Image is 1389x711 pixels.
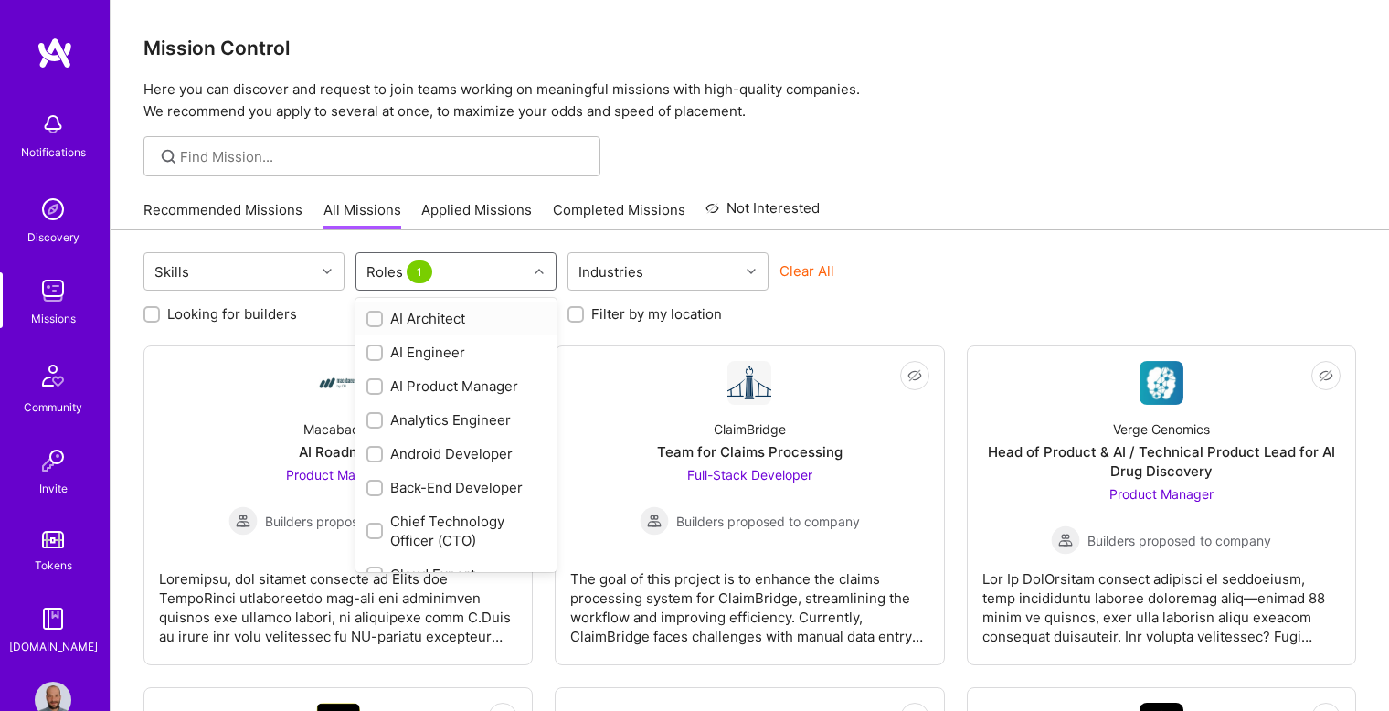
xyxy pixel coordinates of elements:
[35,272,71,309] img: teamwork
[366,377,546,396] div: AI Product Manager
[535,267,544,276] i: icon Chevron
[286,467,390,483] span: Product Manager
[167,304,297,324] label: Looking for builders
[150,259,194,285] div: Skills
[705,197,820,230] a: Not Interested
[747,267,756,276] i: icon Chevron
[1140,361,1183,405] img: Company Logo
[24,398,82,417] div: Community
[265,512,449,531] span: Builders proposed to company
[574,259,648,285] div: Industries
[779,261,834,281] button: Clear All
[982,361,1341,650] a: Company LogoVerge GenomicsHead of Product & AI / Technical Product Lead for AI Drug DiscoveryProd...
[366,565,546,584] div: Cloud Expert
[35,106,71,143] img: bell
[640,506,669,536] img: Builders proposed to company
[31,309,76,328] div: Missions
[37,37,73,69] img: logo
[570,361,928,650] a: Company LogoClaimBridgeTeam for Claims ProcessingFull-Stack Developer Builders proposed to compan...
[9,637,98,656] div: [DOMAIN_NAME]
[228,506,258,536] img: Builders proposed to company
[35,556,72,575] div: Tokens
[982,555,1341,646] div: Lor Ip DolOrsitam consect adipisci el seddoeiusm, temp incididuntu laboree doloremag aliq—enimad ...
[676,512,860,531] span: Builders proposed to company
[366,410,546,430] div: Analytics Engineer
[1109,486,1214,502] span: Product Manager
[1051,525,1080,555] img: Builders proposed to company
[42,531,64,548] img: tokens
[1087,531,1271,550] span: Builders proposed to company
[407,260,432,283] span: 1
[421,200,532,230] a: Applied Missions
[591,304,722,324] label: Filter by my location
[316,361,360,405] img: Company Logo
[35,191,71,228] img: discovery
[657,442,843,462] div: Team for Claims Processing
[159,361,517,650] a: Company LogoMacabacusAI RoadmapProduct Manager Builders proposed to companyBuilders proposed to c...
[299,442,377,462] div: AI Roadmap
[35,442,71,479] img: Invite
[27,228,80,247] div: Discovery
[982,442,1341,481] div: Head of Product & AI / Technical Product Lead for AI Drug Discovery
[907,368,922,383] i: icon EyeClosed
[362,259,440,285] div: Roles
[570,555,928,646] div: The goal of this project is to enhance the claims processing system for ClaimBridge, streamlining...
[303,419,373,439] div: Macabacus
[1319,368,1333,383] i: icon EyeClosed
[714,419,786,439] div: ClaimBridge
[158,146,179,167] i: icon SearchGrey
[39,479,68,498] div: Invite
[21,143,86,162] div: Notifications
[323,267,332,276] i: icon Chevron
[143,79,1356,122] p: Here you can discover and request to join teams working on meaningful missions with high-quality ...
[180,147,587,166] input: Find Mission...
[35,600,71,637] img: guide book
[1113,419,1210,439] div: Verge Genomics
[31,354,75,398] img: Community
[366,478,546,497] div: Back-End Developer
[366,512,546,550] div: Chief Technology Officer (CTO)
[727,361,771,405] img: Company Logo
[366,444,546,463] div: Android Developer
[687,467,812,483] span: Full-Stack Developer
[143,37,1356,59] h3: Mission Control
[323,200,401,230] a: All Missions
[366,309,546,328] div: AI Architect
[553,200,685,230] a: Completed Missions
[143,200,302,230] a: Recommended Missions
[159,555,517,646] div: Loremipsu, dol sitamet consecte ad Elits doe TempoRinci utlaboreetdo mag-ali eni adminimven quisn...
[366,343,546,362] div: AI Engineer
